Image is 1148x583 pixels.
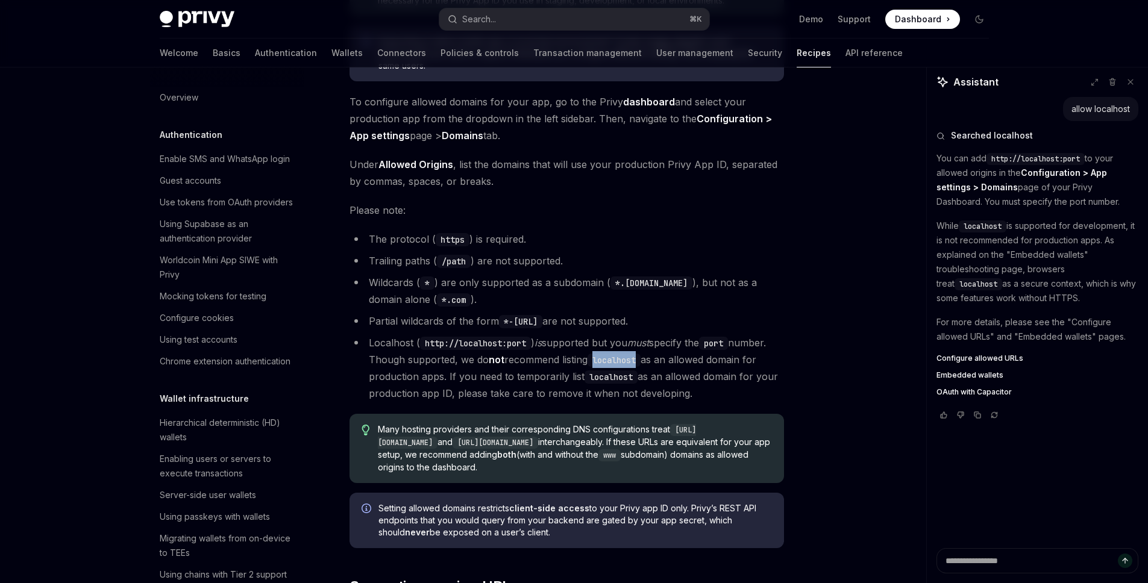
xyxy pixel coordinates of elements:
h5: Authentication [160,128,222,142]
span: To configure allowed domains for your app, go to the Privy and select your production app from th... [350,93,784,144]
em: must [627,337,649,349]
a: User management [656,39,733,67]
a: Migrating wallets from on-device to TEEs [150,528,304,564]
svg: Tip [362,425,370,435]
strong: Domains [442,129,483,142]
textarea: Ask a question... [936,548,1138,573]
div: Hierarchical deterministic (HD) wallets [160,416,297,444]
a: Policies & controls [441,39,519,67]
span: Embedded wallets [936,370,1003,380]
a: Use tokens from OAuth providers [150,192,304,213]
code: *-[URL] [499,315,542,328]
li: Partial wildcards of the form are not supported. [350,313,784,329]
button: Searched localhost [936,129,1138,142]
code: *.[DOMAIN_NAME] [610,276,692,290]
a: Dashboard [885,10,960,29]
li: Trailing paths ( ) are not supported. [350,252,784,269]
div: Guest accounts [160,173,221,188]
a: Recipes [797,39,831,67]
span: Searched localhost [951,129,1033,142]
a: Security [748,39,782,67]
strong: client-side access [509,503,589,513]
a: Embedded wallets [936,370,1138,380]
a: Enable SMS and WhatsApp login [150,148,304,170]
code: [URL][DOMAIN_NAME] [378,424,696,449]
a: Welcome [160,39,198,67]
button: Vote that response was not good [953,409,968,421]
a: Wallets [331,39,363,67]
strong: both [497,449,516,460]
code: /path [437,255,471,268]
div: Enabling users or servers to execute transactions [160,452,297,481]
div: Mocking tokens for testing [160,289,266,304]
a: Server-side user wallets [150,484,304,506]
a: Configure cookies [150,307,304,329]
svg: Info [362,503,374,516]
span: localhost [959,279,997,289]
strong: not [489,354,504,366]
div: Configure cookies [160,311,234,325]
a: Configure allowed URLs [936,354,1138,363]
span: Under , list the domains that will use your production Privy App ID, separated by commas, spaces,... [350,156,784,190]
code: port [699,337,728,350]
div: Using test accounts [160,332,237,347]
button: Open search [439,8,709,30]
code: http://localhost:port [420,337,531,350]
div: Enable SMS and WhatsApp login [160,152,290,166]
strong: Configuration > App settings > Domains [936,167,1107,192]
code: https [436,233,469,246]
div: Chrome extension authentication [160,354,290,369]
span: Assistant [953,75,999,89]
a: Transaction management [533,39,642,67]
a: Guest accounts [150,170,304,192]
code: [URL][DOMAIN_NAME] [453,437,538,449]
a: Authentication [255,39,317,67]
div: Using chains with Tier 2 support [160,567,287,582]
a: Overview [150,87,304,108]
li: The protocol ( ) is required. [350,231,784,248]
code: *.com [437,293,471,307]
a: Support [838,13,871,25]
p: You can add to your allowed origins in the page of your Privy Dashboard. You must specify the por... [936,151,1138,209]
div: Migrating wallets from on-device to TEEs [160,531,297,560]
h5: Wallet infrastructure [160,391,249,406]
div: Use tokens from OAuth providers [160,195,293,210]
button: Copy chat response [970,409,985,421]
button: Toggle dark mode [970,10,989,29]
span: localhost [964,222,1002,231]
a: Using Supabase as an authentication provider [150,213,304,249]
button: Reload last chat [987,409,1002,421]
code: localhost [585,370,638,384]
span: Many hosting providers and their corresponding DNS configurations treat and interchangeably. If t... [378,423,771,473]
div: Worldcoin Mini App SIWE with Privy [160,253,297,282]
a: Hierarchical deterministic (HD) wallets [150,412,304,448]
a: Using passkeys with wallets [150,506,304,528]
button: Vote that response was good [936,409,951,421]
div: Overview [160,90,198,105]
div: Using Supabase as an authentication provider [160,217,297,246]
a: Demo [799,13,823,25]
strong: Allowed Origins [378,158,453,170]
p: While is supported for development, it is not recommended for production apps. As explained on th... [936,219,1138,305]
img: dark logo [160,11,234,28]
button: Send message [1118,553,1132,568]
a: Enabling users or servers to execute transactions [150,448,304,484]
a: Worldcoin Mini App SIWE with Privy [150,249,304,285]
li: Localhost ( ) supported but you specify the number. Though supported, we do recommend listing as ... [350,334,784,402]
a: API reference [845,39,903,67]
em: is [535,337,542,349]
span: Please note: [350,202,784,219]
a: OAuth with Capacitor [936,387,1138,397]
code: localhost [588,354,641,367]
a: Basics [213,39,240,67]
span: http://localhost:port [991,154,1080,164]
div: Using passkeys with wallets [160,510,270,524]
a: Mocking tokens for testing [150,285,304,307]
span: ⌘ K [689,14,702,24]
a: dashboard [623,96,675,108]
div: allow localhost [1071,103,1130,115]
div: Server-side user wallets [160,488,256,502]
a: Chrome extension authentication [150,351,304,372]
code: www [598,449,621,461]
